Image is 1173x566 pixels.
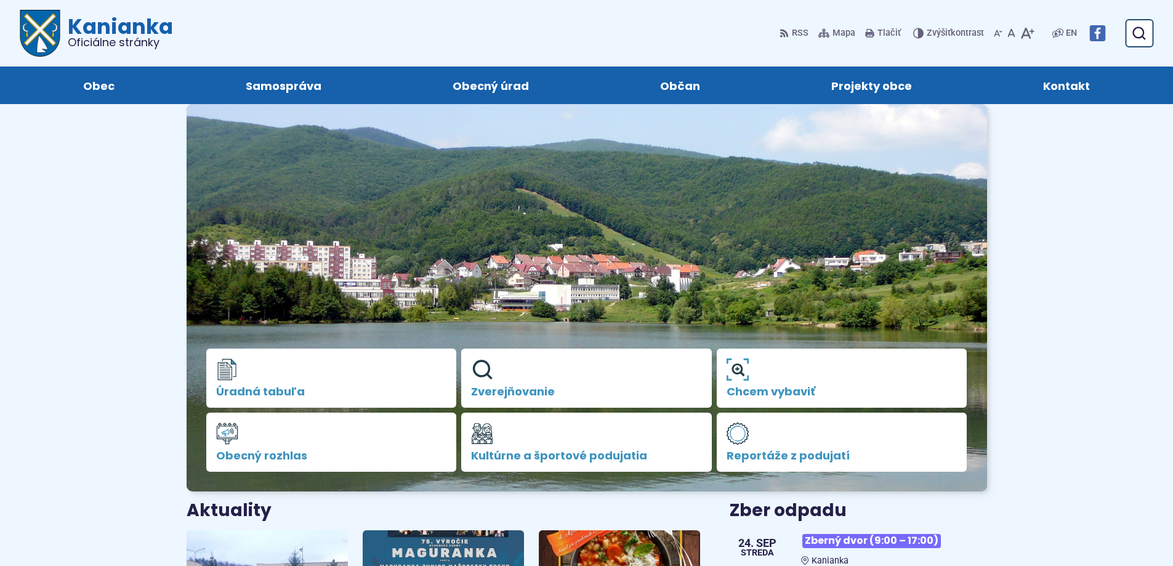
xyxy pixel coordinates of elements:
span: Obecný rozhlas [216,450,447,462]
a: Logo Kanianka, prejsť na domovskú stránku. [20,10,173,57]
span: Kanianka [812,556,849,566]
span: Obec [83,67,115,104]
span: Reportáže z podujatí [727,450,957,462]
button: Zmenšiť veľkosť písma [991,20,1005,46]
a: Chcem vybaviť [717,349,967,408]
button: Nastaviť pôvodnú veľkosť písma [1005,20,1018,46]
span: Tlačiť [877,28,901,39]
span: Samospráva [246,67,321,104]
span: Kultúrne a športové podujatia [471,450,702,462]
span: Kontakt [1043,67,1090,104]
button: Zvýšiťkontrast [913,20,986,46]
a: Projekty obce [778,67,965,104]
a: Kontakt [990,67,1143,104]
a: Zberný dvor (9:00 – 17:00) Kanianka 24. sep streda [730,529,986,566]
span: kontrast [927,28,984,39]
a: RSS [780,20,811,46]
span: 24. sep [738,538,776,549]
a: Obecný rozhlas [206,413,457,472]
span: Zberný dvor (9:00 – 17:00) [802,534,941,548]
img: Prejsť na Facebook stránku [1089,25,1105,41]
a: Obecný úrad [399,67,582,104]
img: Prejsť na domovskú stránku [20,10,60,57]
a: Úradná tabuľa [206,349,457,408]
h3: Aktuality [187,501,272,520]
button: Tlačiť [863,20,903,46]
span: Oficiálne stránky [68,37,173,48]
span: Zvýšiť [927,28,951,38]
h1: Kanianka [60,16,173,48]
a: Občan [607,67,754,104]
span: RSS [792,26,808,41]
span: streda [738,549,776,557]
a: Reportáže z podujatí [717,413,967,472]
a: Obec [30,67,167,104]
h3: Zber odpadu [730,501,986,520]
span: Občan [660,67,700,104]
span: EN [1066,26,1077,41]
a: Mapa [816,20,858,46]
span: Zverejňovanie [471,386,702,398]
button: Zväčšiť veľkosť písma [1018,20,1037,46]
span: Chcem vybaviť [727,386,957,398]
span: Úradná tabuľa [216,386,447,398]
span: Mapa [832,26,855,41]
a: EN [1063,26,1079,41]
a: Samospráva [192,67,374,104]
span: Obecný úrad [453,67,529,104]
span: Projekty obce [831,67,912,104]
a: Kultúrne a športové podujatia [461,413,712,472]
a: Zverejňovanie [461,349,712,408]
